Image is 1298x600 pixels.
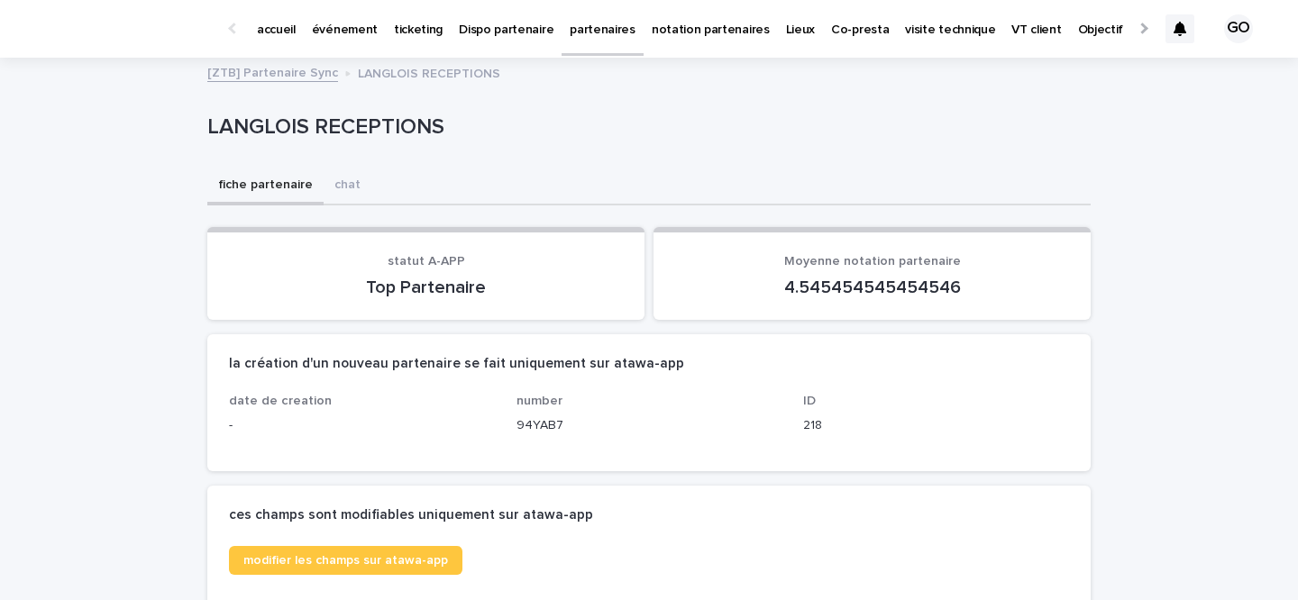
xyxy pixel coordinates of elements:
button: fiche partenaire [207,168,324,205]
p: LANGLOIS RECEPTIONS [358,62,500,82]
h2: la création d'un nouveau partenaire se fait uniquement sur atawa-app [229,356,684,372]
button: chat [324,168,371,205]
p: 218 [803,416,1069,435]
span: modifier les champs sur atawa-app [243,554,448,567]
p: LANGLOIS RECEPTIONS [207,114,1083,141]
span: number [516,395,562,407]
span: ID [803,395,816,407]
a: [ZTB] Partenaire Sync [207,61,338,82]
div: GO [1224,14,1253,43]
p: 94YAB7 [516,416,782,435]
img: Ls34BcGeRexTGTNfXpUC [36,11,211,47]
a: modifier les champs sur atawa-app [229,546,462,575]
span: date de creation [229,395,332,407]
p: - [229,416,495,435]
span: Moyenne notation partenaire [784,255,961,268]
span: statut A-APP [388,255,465,268]
p: 4.545454545454546 [675,277,1069,298]
h2: ces champs sont modifiables uniquement sur atawa-app [229,507,593,523]
p: Top Partenaire [229,277,623,298]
